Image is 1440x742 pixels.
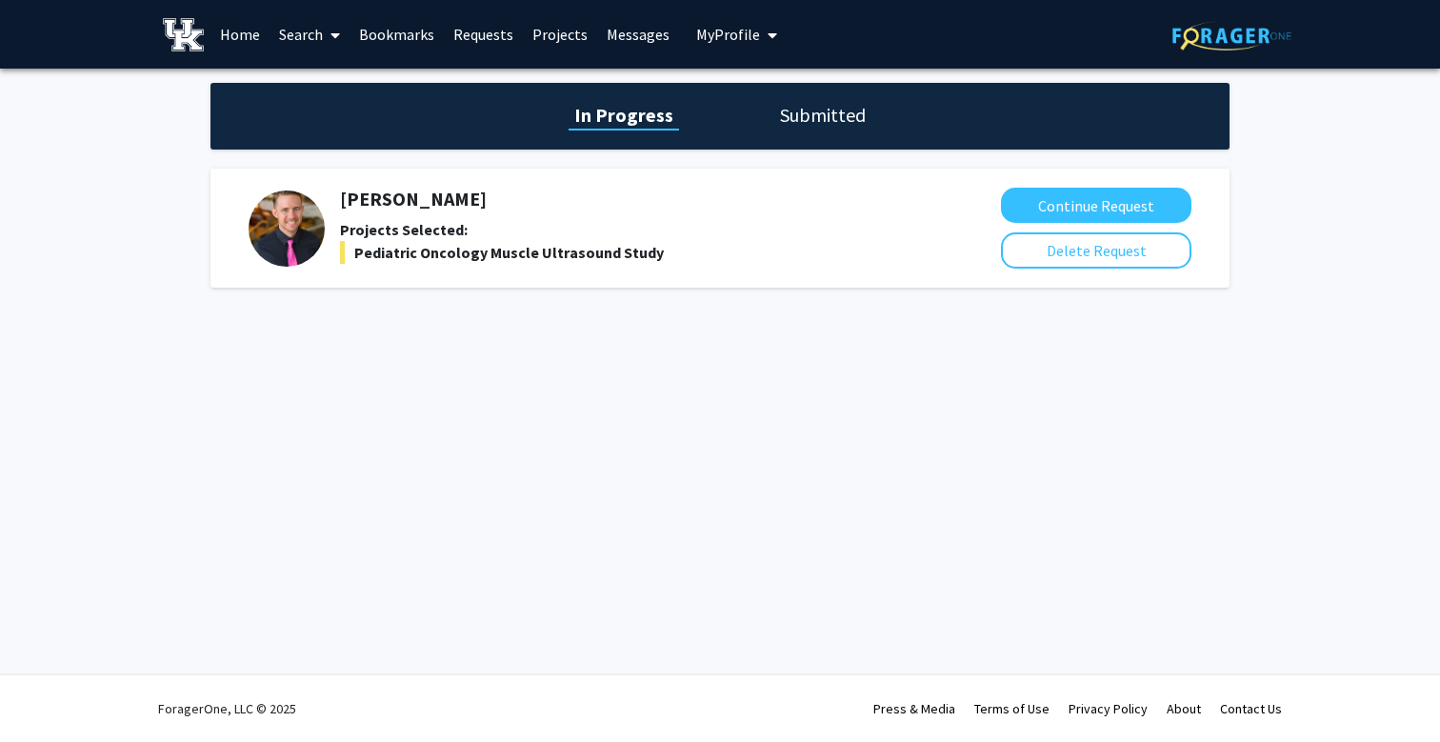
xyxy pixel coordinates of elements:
a: Search [270,1,350,68]
h5: [PERSON_NAME] [340,188,913,211]
img: ForagerOne Logo [1172,21,1291,50]
a: Press & Media [873,700,955,717]
img: University of Kentucky Logo [163,18,204,51]
a: Bookmarks [350,1,444,68]
a: Terms of Use [974,700,1050,717]
a: Projects [523,1,597,68]
img: Profile Picture [249,191,325,267]
iframe: Chat [14,656,81,728]
a: Privacy Policy [1069,700,1148,717]
span: My Profile [696,25,760,44]
div: Pediatric Oncology Muscle Ultrasound Study [340,241,913,264]
h1: Submitted [774,102,871,129]
div: ForagerOne, LLC © 2025 [158,675,296,742]
button: Continue Request [1001,188,1191,223]
a: Home [210,1,270,68]
a: Requests [444,1,523,68]
a: About [1167,700,1201,717]
h1: In Progress [569,102,679,129]
a: Messages [597,1,679,68]
button: Delete Request [1001,232,1191,269]
a: Contact Us [1220,700,1282,717]
b: Projects Selected: [340,220,468,239]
